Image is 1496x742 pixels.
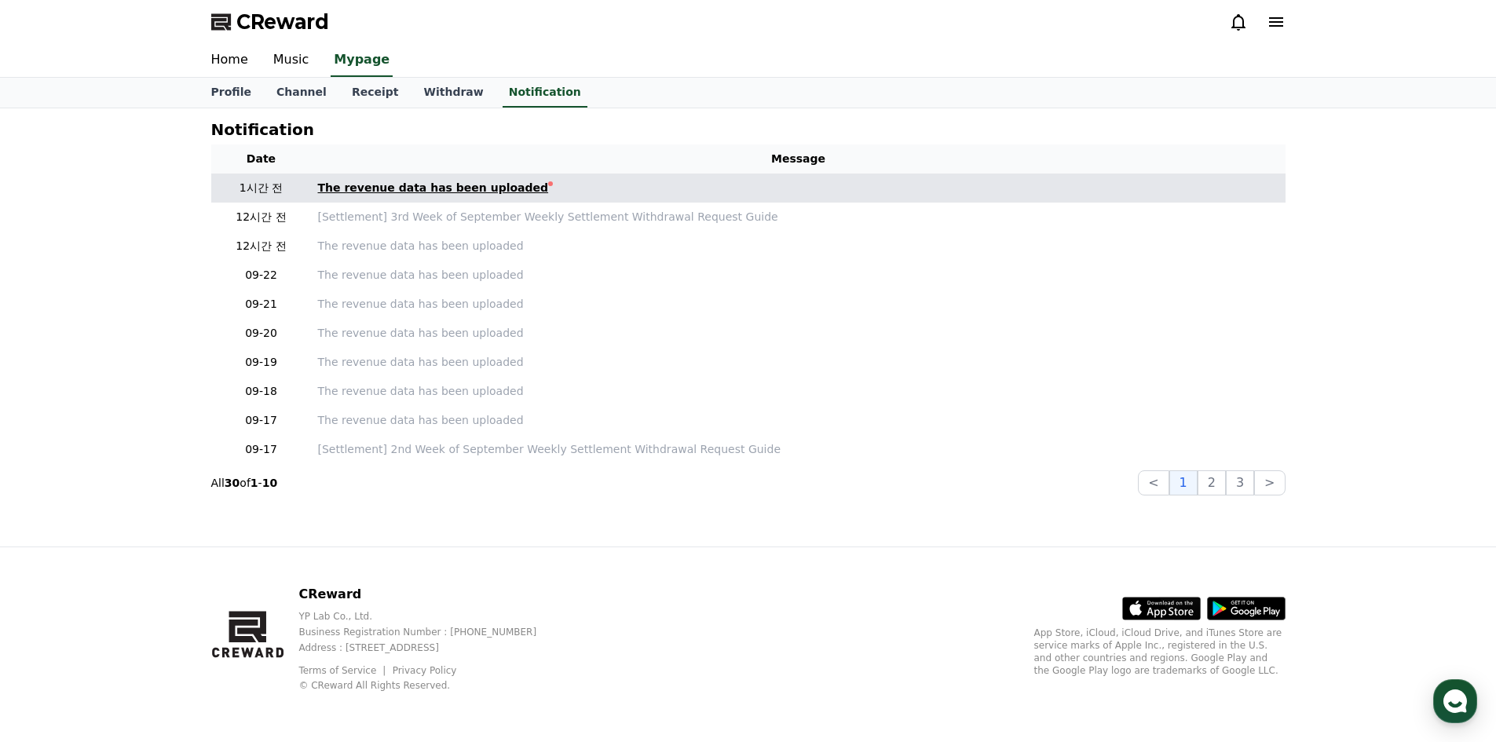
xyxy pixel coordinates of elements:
p: 12시간 전 [218,209,305,225]
button: > [1254,470,1285,495]
button: 3 [1226,470,1254,495]
a: The revenue data has been uploaded [318,383,1279,400]
a: The revenue data has been uploaded [318,238,1279,254]
a: The revenue data has been uploaded [318,325,1279,342]
a: Withdraw [411,78,496,108]
th: Date [211,144,312,174]
p: 09-21 [218,296,305,313]
a: CReward [211,9,329,35]
span: Messages [130,522,177,535]
p: YP Lab Co., Ltd. [298,610,561,623]
strong: 10 [262,477,277,489]
a: Home [5,498,104,537]
a: Mypage [331,44,393,77]
p: 09-18 [218,383,305,400]
p: 09-17 [218,412,305,429]
p: All of - [211,475,278,491]
span: CReward [236,9,329,35]
a: The revenue data has been uploaded [318,180,1279,196]
p: 09-20 [218,325,305,342]
a: The revenue data has been uploaded [318,354,1279,371]
p: 09-17 [218,441,305,458]
a: Home [199,44,261,77]
a: The revenue data has been uploaded [318,412,1279,429]
p: 12시간 전 [218,238,305,254]
p: 1시간 전 [218,180,305,196]
p: Address : [STREET_ADDRESS] [298,641,561,654]
p: © CReward All Rights Reserved. [298,679,561,692]
a: The revenue data has been uploaded [318,267,1279,283]
strong: 30 [225,477,240,489]
p: 09-19 [218,354,305,371]
p: App Store, iCloud, iCloud Drive, and iTunes Store are service marks of Apple Inc., registered in ... [1034,627,1286,677]
button: < [1138,470,1169,495]
th: Message [312,144,1286,174]
a: [Settlement] 3rd Week of September Weekly Settlement Withdrawal Request Guide [318,209,1279,225]
p: 09-22 [218,267,305,283]
span: Home [40,521,68,534]
p: CReward [298,585,561,604]
button: 1 [1169,470,1198,495]
h4: Notification [211,121,314,138]
a: Messages [104,498,203,537]
div: The revenue data has been uploaded [318,180,549,196]
a: Music [261,44,322,77]
a: Privacy Policy [393,665,457,676]
a: Notification [503,78,587,108]
p: Business Registration Number : [PHONE_NUMBER] [298,626,561,638]
a: Settings [203,498,302,537]
a: The revenue data has been uploaded [318,296,1279,313]
strong: 1 [251,477,258,489]
span: Settings [232,521,271,534]
a: Profile [199,78,264,108]
a: [Settlement] 2nd Week of September Weekly Settlement Withdrawal Request Guide [318,441,1279,458]
button: 2 [1198,470,1226,495]
a: Terms of Service [298,665,388,676]
a: Receipt [339,78,411,108]
a: Channel [264,78,339,108]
